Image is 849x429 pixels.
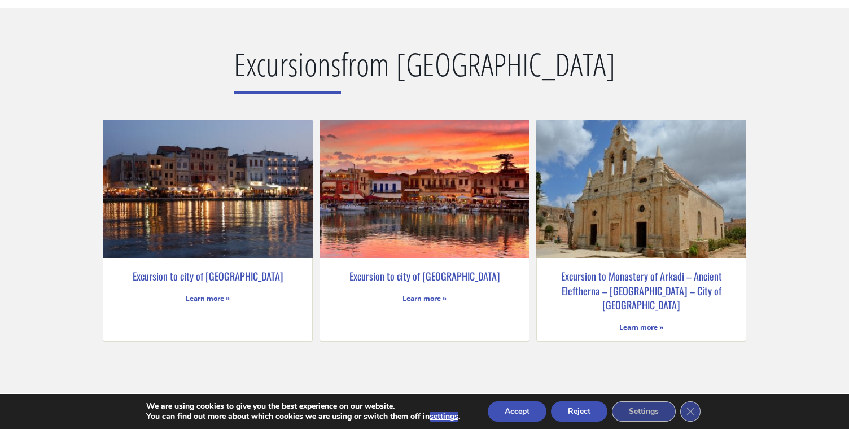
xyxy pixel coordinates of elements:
[488,401,546,422] button: Accept
[680,401,701,422] button: Close GDPR Cookie Banner
[234,42,341,94] span: Excursions
[612,401,676,422] button: Settings
[318,118,530,260] img: A picturesque view of Rethymnon harbour with boats and colourful buildings in the background.
[8,42,841,103] h2: from [GEOGRAPHIC_DATA]
[551,401,607,422] button: Reject
[101,118,313,260] img: A stunning view of the Venetian harbour in Chania, Crete with colourful buildings and boats.
[320,120,529,259] a: A picturesque view of Rethymnon harbour with boats and colourful buildings in the background.
[349,269,500,283] a: Excursion to city of [GEOGRAPHIC_DATA]
[146,401,460,412] p: We are using cookies to give you the best experience on our website.
[133,269,283,283] a: Excursion to city of [GEOGRAPHIC_DATA]
[402,294,447,303] a: Read more about Excursion to city of Rethymnon
[186,294,230,303] a: Read more about Excursion to city of Chania
[536,120,746,259] a: The historic Arkadi Monastery with a beautiful garden, is located in the Rethymno region of Crete.
[430,412,458,422] button: settings
[535,118,747,260] img: The historic Arkadi Monastery with a beautiful garden, is located in the Rethymno region of Crete.
[146,412,460,422] p: You can find out more about which cookies we are using or switch them off in .
[619,322,663,332] a: Read more about Excursion to Monastery of Arkadi – Ancient Eleftherna – Margarites – City of Reth...
[103,120,313,259] a: A stunning view of the Venetian harbour in Chania, Crete with colourful buildings and boats.
[561,269,722,312] a: Excursion to Monastery of Arkadi – Ancient Eleftherna – [GEOGRAPHIC_DATA] – City of [GEOGRAPHIC_D...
